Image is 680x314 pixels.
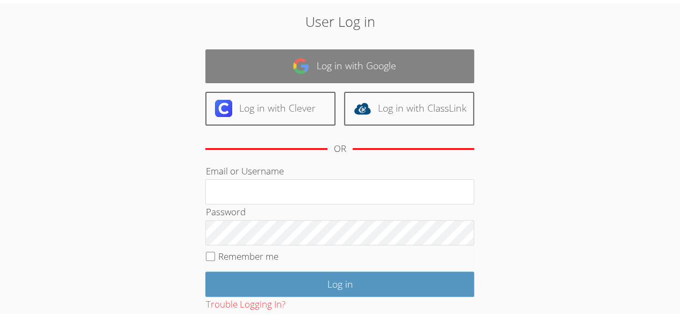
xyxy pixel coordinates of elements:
[205,272,474,297] input: Log in
[292,57,310,75] img: google-logo-50288ca7cdecda66e5e0955fdab243c47b7ad437acaf1139b6f446037453330a.svg
[205,92,335,126] a: Log in with Clever
[205,206,245,218] label: Password
[215,100,232,117] img: clever-logo-6eab21bc6e7a338710f1a6ff85c0baf02591cd810cc4098c63d3a4b26e2feb20.svg
[334,141,346,157] div: OR
[354,100,371,117] img: classlink-logo-d6bb404cc1216ec64c9a2012d9dc4662098be43eaf13dc465df04b49fa7ab582.svg
[205,165,283,177] label: Email or Username
[205,297,285,312] button: Trouble Logging In?
[218,250,278,262] label: Remember me
[156,11,524,32] h2: User Log in
[344,92,474,126] a: Log in with ClassLink
[205,49,474,83] a: Log in with Google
